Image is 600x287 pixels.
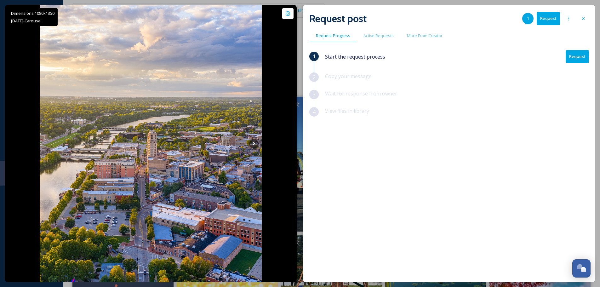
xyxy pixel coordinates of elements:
button: Request [537,12,560,25]
h2: Request post [309,11,367,26]
img: Golden hour over downtown Elgin, Illinois 🌅 From the Fox River winding through the heart of the c... [40,5,262,282]
span: [DATE] - Carousel [11,18,42,24]
span: Dimensions: 1080 x 1350 [11,10,54,16]
span: 2 [313,73,316,81]
span: 1 [527,15,529,21]
span: Active Requests [363,33,394,39]
span: Copy your message [325,73,372,80]
button: Request [566,50,589,63]
span: Request Progress [316,33,350,39]
span: 1 [313,53,316,60]
span: Wait for response from owner [325,90,397,97]
span: 4 [313,108,316,116]
button: Open Chat [572,259,591,278]
span: 3 [313,91,316,98]
span: Start the request process [325,53,385,60]
span: View files in library [325,107,369,114]
span: More From Creator [407,33,443,39]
